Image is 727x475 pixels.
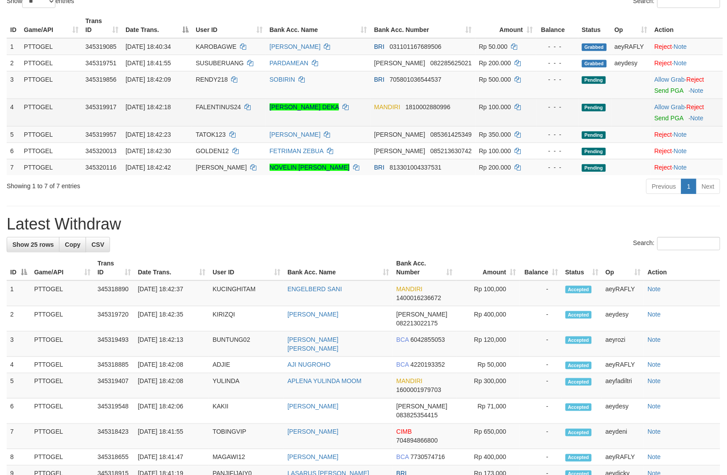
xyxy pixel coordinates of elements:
span: [PERSON_NAME] [397,403,448,410]
input: Search: [657,237,720,250]
span: BRI [374,43,385,50]
td: 2 [7,306,31,332]
td: PTTOGEL [20,38,82,55]
td: 345319493 [94,332,134,357]
span: Copy 4220193352 to clipboard [411,361,445,368]
th: Action [651,13,723,38]
td: 7 [7,424,31,449]
td: [DATE] 18:41:47 [134,449,209,466]
td: Rp 120,000 [456,332,520,357]
span: Accepted [566,311,592,319]
th: Bank Acc. Number: activate to sort column ascending [371,13,475,38]
span: Copy 1400016236672 to clipboard [397,294,441,301]
td: PTTOGEL [31,399,94,424]
span: Copy 085361425349 to clipboard [430,131,472,138]
td: ADJIE [209,357,284,373]
td: 4 [7,99,20,126]
span: Rp 500.000 [479,76,511,83]
a: [PERSON_NAME] [270,43,321,50]
td: - [520,373,562,399]
span: [DATE] 18:40:34 [126,43,171,50]
td: Rp 300,000 [456,373,520,399]
a: Note [691,87,704,94]
span: Copy 083825354415 to clipboard [397,412,438,419]
div: - - - [540,103,575,111]
a: FETRIMAN ZEBUA [270,147,323,154]
td: 1 [7,281,31,306]
span: · [655,103,687,111]
span: Rp 200.000 [479,164,511,171]
span: Copy 813301004337531 to clipboard [390,164,442,171]
a: [PERSON_NAME] [287,403,338,410]
span: Accepted [566,378,592,386]
th: Action [644,255,720,281]
td: aeydesy [602,399,644,424]
td: 6 [7,399,31,424]
span: Copy 7730574716 to clipboard [411,454,445,461]
td: - [520,332,562,357]
a: CSV [86,237,110,252]
div: - - - [540,59,575,67]
span: [DATE] 18:42:09 [126,76,171,83]
span: [PERSON_NAME] [374,147,425,154]
a: 1 [681,179,696,194]
span: 345319085 [86,43,117,50]
td: 345319720 [94,306,134,332]
a: Reject [687,103,704,111]
span: TATOK123 [196,131,226,138]
a: Note [648,285,661,293]
a: Note [648,428,661,435]
label: Search: [633,237,720,250]
span: Rp 200.000 [479,59,511,67]
span: [DATE] 18:42:18 [126,103,171,111]
span: Copy 705801036544537 to clipboard [390,76,442,83]
td: aeyrozi [602,332,644,357]
th: Trans ID: activate to sort column ascending [94,255,134,281]
div: Showing 1 to 7 of 7 entries [7,178,296,190]
td: aeydesy [602,306,644,332]
span: Accepted [566,336,592,344]
span: Copy [65,241,80,248]
td: Rp 100,000 [456,281,520,306]
td: · [651,38,723,55]
th: Status [578,13,611,38]
td: · [651,159,723,175]
td: Rp 650,000 [456,424,520,449]
span: Grabbed [582,60,607,67]
a: Reject [655,43,672,50]
a: Note [674,131,687,138]
span: MANDIRI [374,103,401,111]
td: 345319548 [94,399,134,424]
span: CSV [91,241,104,248]
td: PTTOGEL [20,55,82,71]
td: [DATE] 18:42:37 [134,281,209,306]
span: Accepted [566,286,592,293]
a: Allow Grab [655,103,685,111]
td: PTTOGEL [31,332,94,357]
a: Note [691,115,704,122]
a: ENGELBERD SANI [287,285,342,293]
td: - [520,399,562,424]
td: aeyRAFLY [602,281,644,306]
td: aeyfadiltri [602,373,644,399]
span: 345319957 [86,131,117,138]
a: Reject [687,76,704,83]
td: · [651,126,723,142]
a: Note [648,378,661,385]
span: FALENTINUS24 [196,103,241,111]
span: Copy 704894866800 to clipboard [397,437,438,444]
a: AJI NUGROHO [287,361,330,368]
th: Balance: activate to sort column ascending [520,255,562,281]
span: · [655,76,687,83]
td: 3 [7,71,20,99]
th: Op: activate to sort column ascending [611,13,651,38]
span: Copy 1600001979703 to clipboard [397,387,441,394]
td: BUNTUNG02 [209,332,284,357]
td: KUCINGHITAM [209,281,284,306]
td: 1 [7,38,20,55]
td: [DATE] 18:41:55 [134,424,209,449]
td: - [520,424,562,449]
td: 345319407 [94,373,134,399]
td: PTTOGEL [31,306,94,332]
span: Copy 6042855053 to clipboard [411,336,445,343]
